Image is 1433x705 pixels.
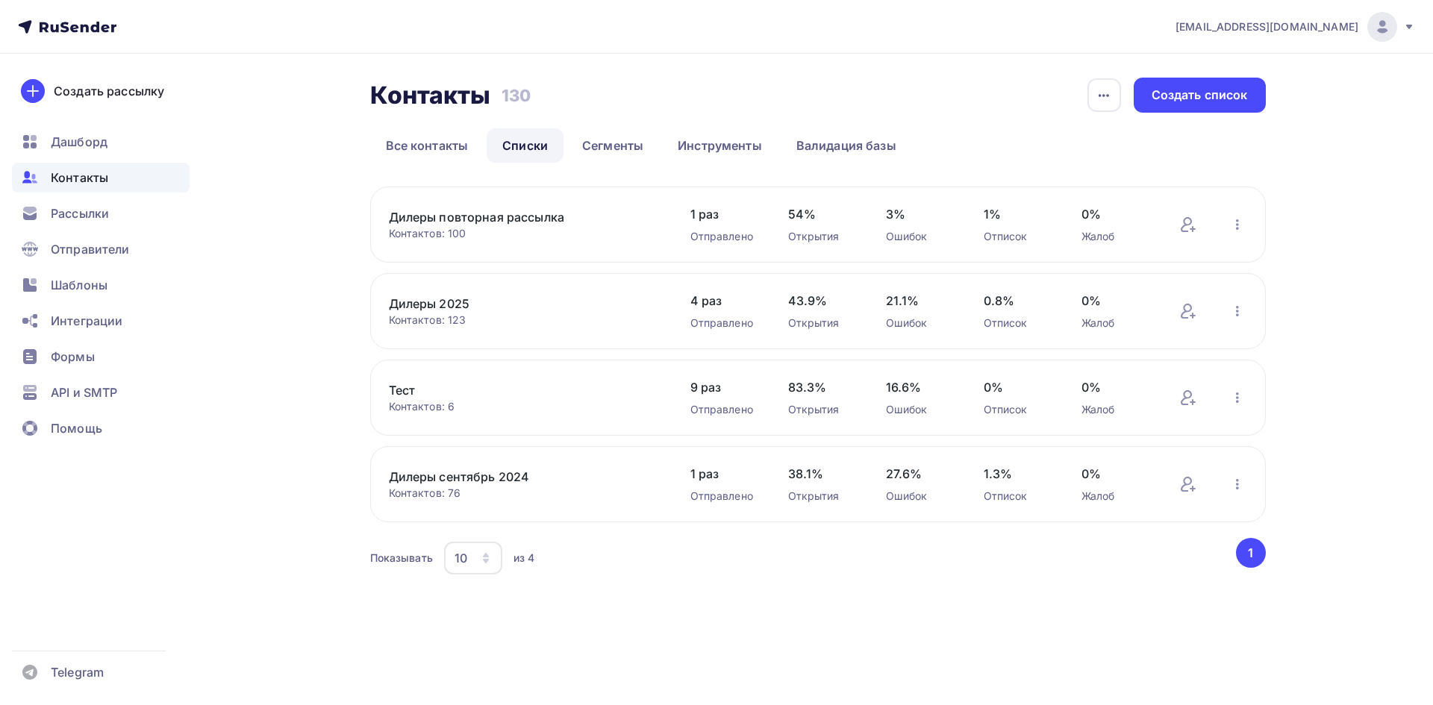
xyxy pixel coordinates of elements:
[886,378,954,396] span: 16.6%
[51,276,107,294] span: Шаблоны
[51,383,117,401] span: API и SMTP
[487,128,563,163] a: Списки
[984,489,1052,504] div: Отписок
[1233,538,1266,568] ul: Pagination
[984,229,1052,244] div: Отписок
[51,240,130,258] span: Отправители
[1081,489,1149,504] div: Жалоб
[690,402,758,417] div: Отправлено
[690,205,758,223] span: 1 раз
[788,402,856,417] div: Открытия
[886,489,954,504] div: Ошибок
[12,163,190,192] a: Контакты
[984,378,1052,396] span: 0%
[389,295,643,313] a: Дилеры 2025
[12,234,190,264] a: Отправители
[1176,12,1415,42] a: [EMAIL_ADDRESS][DOMAIN_NAME]
[788,316,856,330] div: Открытия
[1176,19,1358,34] span: [EMAIL_ADDRESS][DOMAIN_NAME]
[51,348,95,366] span: Формы
[51,312,122,330] span: Интеграции
[51,419,102,437] span: Помощь
[1081,292,1149,310] span: 0%
[1236,538,1266,568] button: Go to page 1
[984,402,1052,417] div: Отписок
[1081,316,1149,330] div: Жалоб
[1081,378,1149,396] span: 0%
[1152,87,1248,104] div: Создать список
[389,313,661,328] div: Контактов: 123
[690,378,758,396] span: 9 раз
[370,81,491,110] h2: Контакты
[389,208,643,226] a: Дилеры повторная рассылка
[788,465,856,483] span: 38.1%
[12,198,190,228] a: Рассылки
[1081,402,1149,417] div: Жалоб
[690,465,758,483] span: 1 раз
[12,127,190,157] a: Дашборд
[443,541,503,575] button: 10
[51,169,108,187] span: Контакты
[886,465,954,483] span: 27.6%
[886,292,954,310] span: 21.1%
[690,489,758,504] div: Отправлено
[12,270,190,300] a: Шаблоны
[886,229,954,244] div: Ошибок
[690,292,758,310] span: 4 раз
[788,378,856,396] span: 83.3%
[690,316,758,330] div: Отправлено
[886,205,954,223] span: 3%
[389,226,661,241] div: Контактов: 100
[1081,229,1149,244] div: Жалоб
[389,486,661,501] div: Контактов: 76
[51,204,109,222] span: Рассылки
[51,663,104,681] span: Telegram
[54,82,164,100] div: Создать рассылку
[51,133,107,151] span: Дашборд
[984,316,1052,330] div: Отписок
[1081,465,1149,483] span: 0%
[1081,205,1149,223] span: 0%
[566,128,659,163] a: Сегменты
[788,205,856,223] span: 54%
[370,551,433,565] div: Показывать
[788,489,856,504] div: Открытия
[389,381,643,399] a: Тест
[886,316,954,330] div: Ошибок
[513,551,535,565] div: из 4
[886,402,954,417] div: Ошибок
[781,128,912,163] a: Валидация базы
[788,229,856,244] div: Открытия
[389,468,643,486] a: Дилеры сентябрь 2024
[788,292,856,310] span: 43.9%
[984,465,1052,483] span: 1.3%
[984,292,1052,310] span: 0.8%
[12,342,190,372] a: Формы
[370,128,484,163] a: Все контакты
[662,128,778,163] a: Инструменты
[455,549,467,567] div: 10
[389,399,661,414] div: Контактов: 6
[502,85,531,106] h3: 130
[984,205,1052,223] span: 1%
[690,229,758,244] div: Отправлено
